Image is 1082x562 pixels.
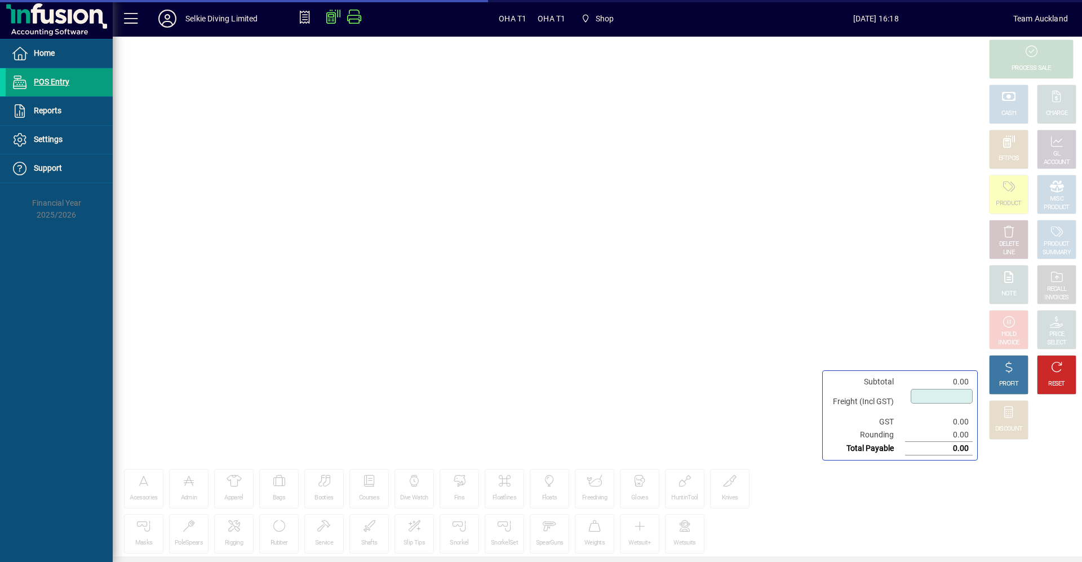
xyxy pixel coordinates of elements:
[542,494,557,502] div: Floats
[1043,249,1071,257] div: SUMMARY
[1053,150,1061,158] div: GL
[536,539,564,547] div: SpearGuns
[175,539,203,547] div: PoleSpears
[999,240,1018,249] div: DELETE
[722,494,738,502] div: Knives
[905,375,973,388] td: 0.00
[1044,294,1068,302] div: INVOICES
[1047,285,1067,294] div: RECALL
[6,154,113,183] a: Support
[905,442,973,455] td: 0.00
[135,539,153,547] div: Masks
[671,494,698,502] div: HuntinTool
[403,539,425,547] div: Slip Tips
[6,126,113,154] a: Settings
[628,539,650,547] div: Wetsuit+
[34,48,55,57] span: Home
[359,494,379,502] div: Courses
[905,415,973,428] td: 0.00
[582,494,607,502] div: Freediving
[1001,109,1016,118] div: CASH
[185,10,258,28] div: Selkie Diving Limited
[361,539,378,547] div: Shafts
[996,200,1021,208] div: PRODUCT
[538,10,565,28] span: OHA T1
[631,494,648,502] div: Gloves
[493,494,516,502] div: Floatlines
[315,539,333,547] div: Service
[827,442,905,455] td: Total Payable
[454,494,464,502] div: Fins
[1048,380,1065,388] div: RESET
[450,539,468,547] div: Snorkel
[400,494,428,502] div: Dive Watch
[270,539,288,547] div: Rubber
[1013,10,1068,28] div: Team Auckland
[273,494,285,502] div: Bags
[1049,330,1065,339] div: PRICE
[584,539,605,547] div: Weights
[827,415,905,428] td: GST
[596,10,614,28] span: Shop
[577,8,618,29] span: Shop
[491,539,518,547] div: SnorkelSet
[1001,330,1016,339] div: HOLD
[224,494,243,502] div: Apparel
[1050,195,1063,203] div: MISC
[999,154,1019,163] div: EFTPOS
[225,539,243,547] div: Rigging
[1001,290,1016,298] div: NOTE
[999,380,1018,388] div: PROFIT
[181,494,197,502] div: Admin
[1044,203,1069,212] div: PRODUCT
[673,539,695,547] div: Wetsuits
[6,97,113,125] a: Reports
[1003,249,1014,257] div: LINE
[34,163,62,172] span: Support
[314,494,333,502] div: Booties
[1044,240,1069,249] div: PRODUCT
[130,494,157,502] div: Acessories
[34,135,63,144] span: Settings
[1012,64,1051,73] div: PROCESS SALE
[995,425,1022,433] div: DISCOUNT
[499,10,526,28] span: OHA T1
[34,77,69,86] span: POS Entry
[149,8,185,29] button: Profile
[1047,339,1067,347] div: SELECT
[827,375,905,388] td: Subtotal
[739,10,1013,28] span: [DATE] 16:18
[998,339,1019,347] div: INVOICE
[34,106,61,115] span: Reports
[905,428,973,442] td: 0.00
[827,388,905,415] td: Freight (Incl GST)
[1044,158,1070,167] div: ACCOUNT
[1046,109,1068,118] div: CHARGE
[6,39,113,68] a: Home
[827,428,905,442] td: Rounding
